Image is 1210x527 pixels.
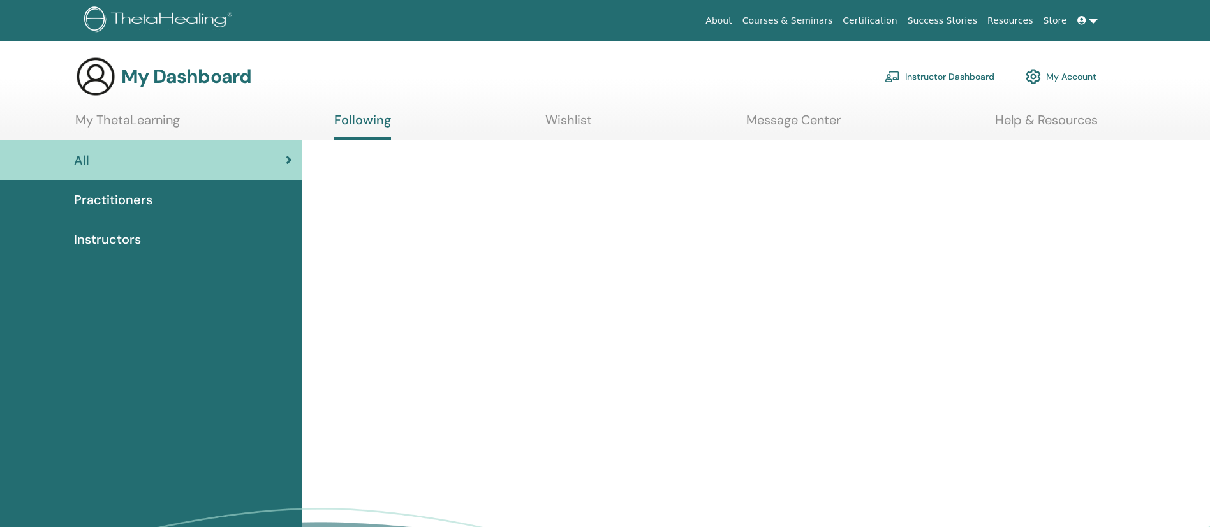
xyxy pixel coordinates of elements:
a: Success Stories [903,9,982,33]
h3: My Dashboard [121,65,251,88]
a: Certification [837,9,902,33]
a: My ThetaLearning [75,112,180,137]
img: generic-user-icon.jpg [75,56,116,97]
a: Instructor Dashboard [885,63,994,91]
a: About [700,9,737,33]
a: Following [334,112,391,140]
a: Resources [982,9,1038,33]
a: Help & Resources [995,112,1098,137]
a: Message Center [746,112,841,137]
img: chalkboard-teacher.svg [885,71,900,82]
span: All [74,151,89,170]
img: cog.svg [1026,66,1041,87]
img: logo.png [84,6,237,35]
span: Instructors [74,230,141,249]
a: Store [1038,9,1072,33]
a: Courses & Seminars [737,9,838,33]
a: Wishlist [545,112,592,137]
span: Practitioners [74,190,152,209]
a: My Account [1026,63,1096,91]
